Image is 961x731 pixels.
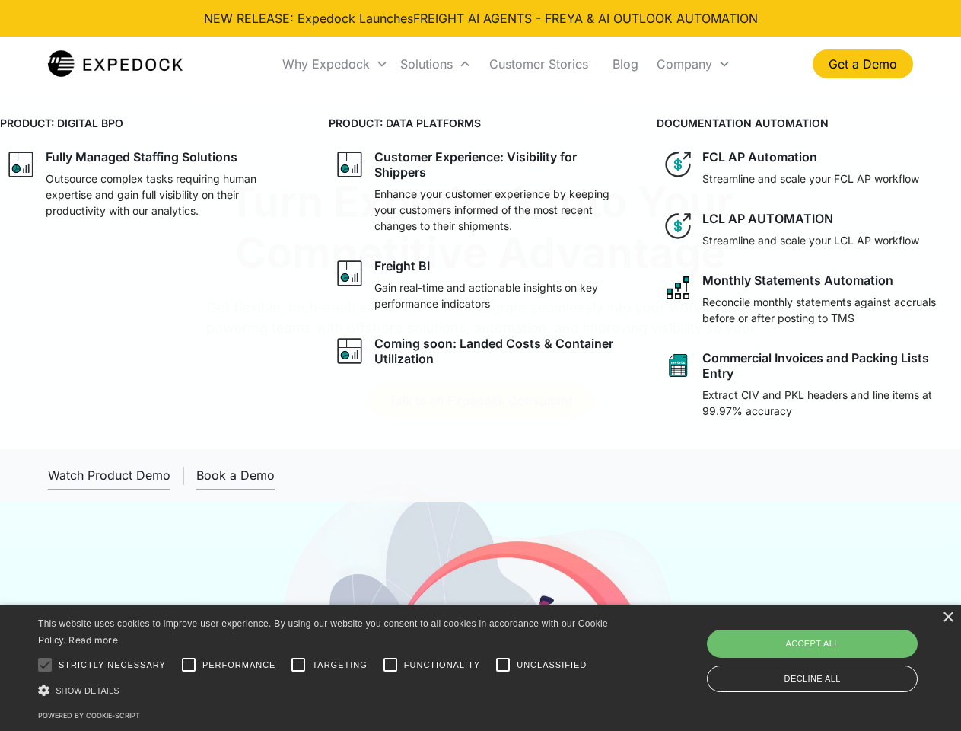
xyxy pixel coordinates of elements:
[657,143,961,193] a: dollar iconFCL AP AutomationStreamline and scale your FCL AP workflow
[48,49,183,79] a: home
[59,659,166,672] span: Strictly necessary
[600,38,651,90] a: Blog
[48,468,170,483] div: Watch Product Demo
[6,149,37,180] img: graph icon
[282,56,370,72] div: Why Expedock
[38,618,608,646] span: This website uses cookies to improve user experience. By using our website you consent to all coo...
[202,659,276,672] span: Performance
[46,149,237,164] div: Fully Managed Staffing Solutions
[312,659,367,672] span: Targeting
[329,143,633,240] a: graph iconCustomer Experience: Visibility for ShippersEnhance your customer experience by keeping...
[651,38,737,90] div: Company
[329,252,633,318] a: graph iconFreight BIGain real-time and actionable insights on key performance indicators
[374,186,627,234] p: Enhance your customer experience by keeping your customers informed of the most recent changes to...
[404,659,480,672] span: Functionality
[56,686,119,695] span: Show details
[702,350,955,381] div: Commercial Invoices and Packing Lists Entry
[329,330,633,372] a: graph iconComing soon: Landed Costs & Container Utilization
[702,149,817,164] div: FCL AP Automation
[813,49,913,78] a: Get a Demo
[48,461,170,490] a: open lightbox
[702,171,919,187] p: Streamline and scale your FCL AP workflow
[702,294,955,326] p: Reconcile monthly statements against accruals before or after posting to TMS
[663,350,693,381] img: sheet icon
[38,682,613,698] div: Show details
[276,38,394,90] div: Why Expedock
[374,149,627,180] div: Customer Experience: Visibility for Shippers
[702,232,919,248] p: Streamline and scale your LCL AP workflow
[663,149,693,180] img: dollar icon
[517,659,587,672] span: Unclassified
[657,267,961,332] a: network like iconMonthly Statements AutomationReconcile monthly statements against accruals befor...
[329,115,633,131] h4: PRODUCT: DATA PLATFORMS
[374,336,627,366] div: Coming soon: Landed Costs & Container Utilization
[38,711,140,720] a: Powered by cookie-script
[46,171,298,219] p: Outsource complex tasks requiring human expertise and gain full visibility on their productivity ...
[413,11,758,26] a: FREIGHT AI AGENTS - FREYA & AI OUTLOOK AUTOMATION
[477,38,600,90] a: Customer Stories
[204,9,758,27] div: NEW RELEASE: Expedock Launches
[657,205,961,254] a: dollar iconLCL AP AUTOMATIONStreamline and scale your LCL AP workflow
[400,56,453,72] div: Solutions
[657,115,961,131] h4: DOCUMENTATION AUTOMATION
[702,211,833,226] div: LCL AP AUTOMATION
[335,149,365,180] img: graph icon
[394,38,477,90] div: Solutions
[68,634,118,646] a: Read more
[196,461,275,490] a: Book a Demo
[374,279,627,311] p: Gain real-time and actionable insights on key performance indicators
[48,49,183,79] img: Expedock Logo
[335,258,365,289] img: graph icon
[657,344,961,425] a: sheet iconCommercial Invoices and Packing Lists EntryExtract CIV and PKL headers and line items a...
[657,56,712,72] div: Company
[663,211,693,241] img: dollar icon
[196,468,275,483] div: Book a Demo
[335,336,365,366] img: graph icon
[663,273,693,303] img: network like icon
[374,258,430,273] div: Freight BI
[708,567,961,731] iframe: Chat Widget
[702,273,893,288] div: Monthly Statements Automation
[702,387,955,419] p: Extract CIV and PKL headers and line items at 99.97% accuracy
